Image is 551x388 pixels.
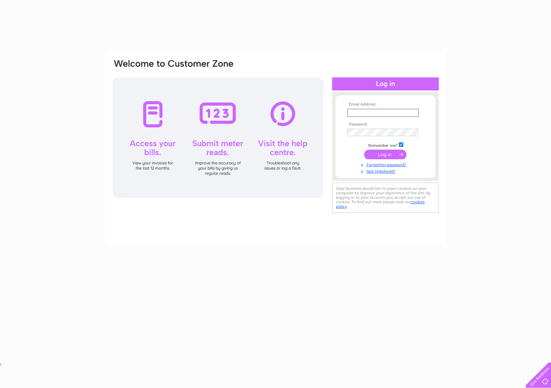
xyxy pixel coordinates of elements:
[346,141,425,148] td: Remember me?
[346,122,425,127] th: Password:
[347,168,425,174] a: Not registered?
[336,200,425,209] a: cookies policy
[346,102,425,107] th: Email Address:
[347,161,425,168] a: Forgotten password?
[332,183,439,213] div: Clear Business would like to place cookies on your computer to improve your experience of the sit...
[364,150,406,159] input: Submit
